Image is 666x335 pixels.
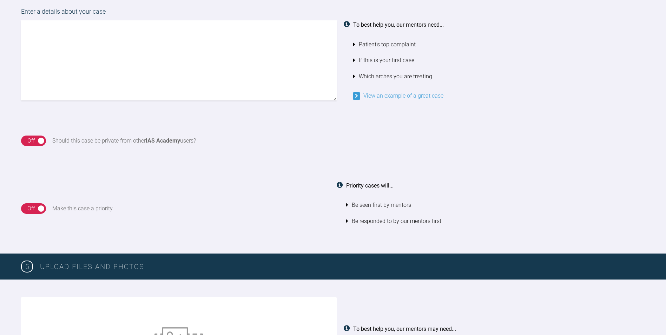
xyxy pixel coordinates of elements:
a: View an example of a great case [353,92,443,99]
label: Enter a details about your case [21,7,645,20]
li: Which arches you are treating [353,68,645,85]
strong: IAS Academy [146,137,180,144]
div: Make this case a priority [52,204,113,213]
h3: Upload Files and Photos [40,261,645,272]
div: Off [27,204,35,213]
div: Off [27,136,35,145]
li: Be responded to by our mentors first [346,213,645,229]
li: Patient's top complaint [353,37,645,53]
div: Should this case be private from other users? [52,136,196,145]
strong: Priority cases will... [346,182,394,189]
li: Be seen first by mentors [346,197,645,213]
strong: To best help you, our mentors may need... [353,326,456,332]
li: If this is your first case [353,52,645,68]
strong: To best help you, our mentors need... [353,21,444,28]
span: 5 [21,261,33,272]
